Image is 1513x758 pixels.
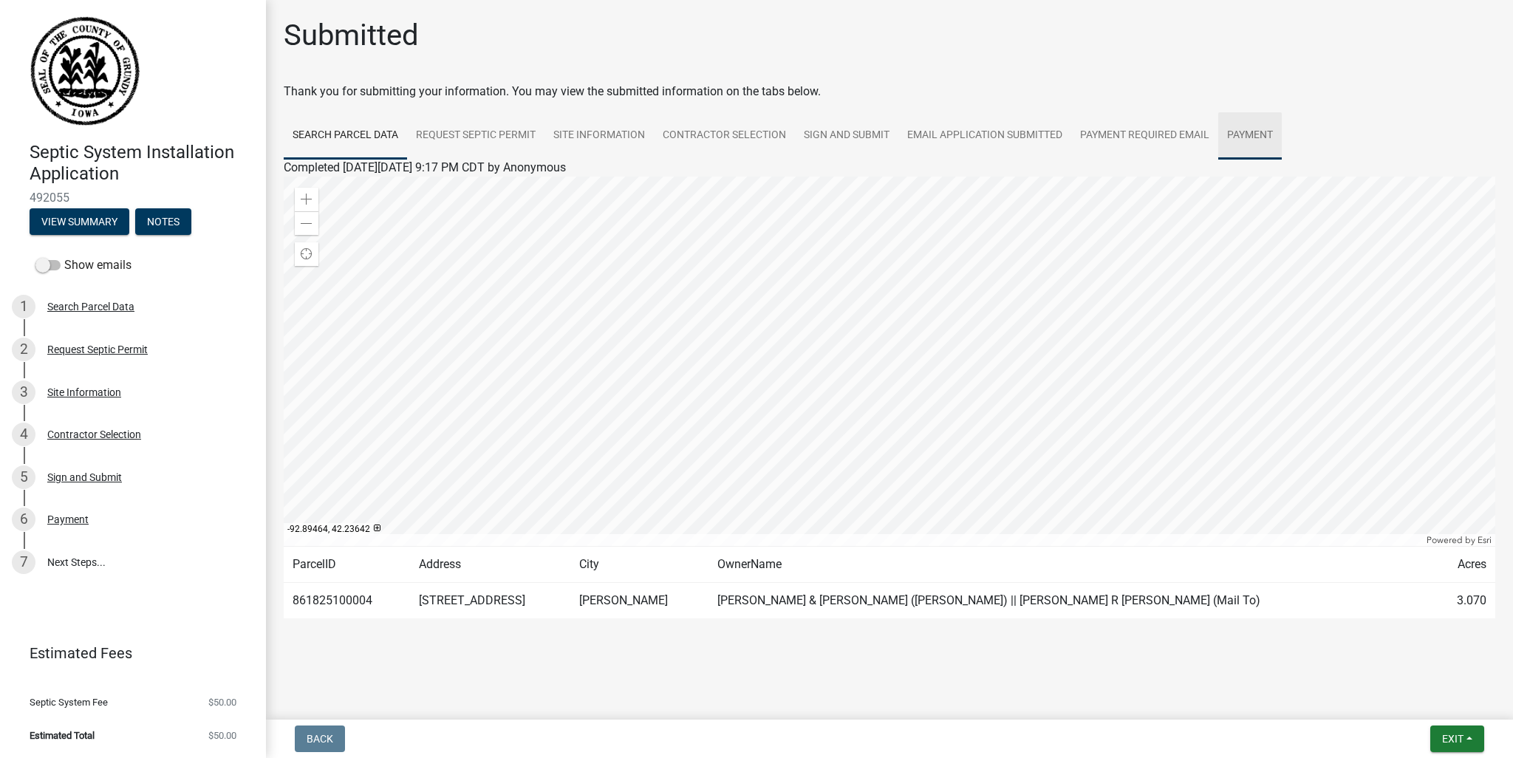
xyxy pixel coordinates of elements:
[307,733,333,745] span: Back
[47,387,121,397] div: Site Information
[708,547,1434,583] td: OwnerName
[654,112,795,160] a: Contractor Selection
[898,112,1071,160] a: Email Application Submitted
[284,83,1495,100] div: Thank you for submitting your information. You may view the submitted information on the tabs below.
[1478,535,1492,545] a: Esri
[295,211,318,235] div: Zoom out
[12,423,35,446] div: 4
[47,514,89,525] div: Payment
[12,380,35,404] div: 3
[284,583,410,619] td: 861825100004
[12,638,242,668] a: Estimated Fees
[30,142,254,185] h4: Septic System Installation Application
[544,112,654,160] a: Site Information
[135,208,191,235] button: Notes
[1218,112,1282,160] a: Payment
[570,583,708,619] td: [PERSON_NAME]
[1434,547,1495,583] td: Acres
[284,547,410,583] td: ParcelID
[30,731,95,740] span: Estimated Total
[1430,725,1484,752] button: Exit
[1071,112,1218,160] a: Payment Required Email
[12,338,35,361] div: 2
[30,191,236,205] span: 492055
[295,188,318,211] div: Zoom in
[30,697,108,707] span: Septic System Fee
[708,583,1434,619] td: [PERSON_NAME] & [PERSON_NAME] ([PERSON_NAME]) || [PERSON_NAME] R [PERSON_NAME] (Mail To)
[47,472,122,482] div: Sign and Submit
[135,216,191,228] wm-modal-confirm: Notes
[12,465,35,489] div: 5
[570,547,708,583] td: City
[284,18,419,53] h1: Submitted
[30,208,129,235] button: View Summary
[410,583,570,619] td: [STREET_ADDRESS]
[407,112,544,160] a: Request Septic Permit
[410,547,570,583] td: Address
[12,550,35,574] div: 7
[30,216,129,228] wm-modal-confirm: Summary
[47,344,148,355] div: Request Septic Permit
[795,112,898,160] a: Sign and Submit
[30,16,140,126] img: Grundy County, Iowa
[208,697,236,707] span: $50.00
[1434,583,1495,619] td: 3.070
[47,301,134,312] div: Search Parcel Data
[35,256,132,274] label: Show emails
[295,725,345,752] button: Back
[295,242,318,266] div: Find my location
[208,731,236,740] span: $50.00
[12,295,35,318] div: 1
[284,160,566,174] span: Completed [DATE][DATE] 9:17 PM CDT by Anonymous
[12,508,35,531] div: 6
[284,112,407,160] a: Search Parcel Data
[1442,733,1464,745] span: Exit
[47,429,141,440] div: Contractor Selection
[1423,534,1495,546] div: Powered by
